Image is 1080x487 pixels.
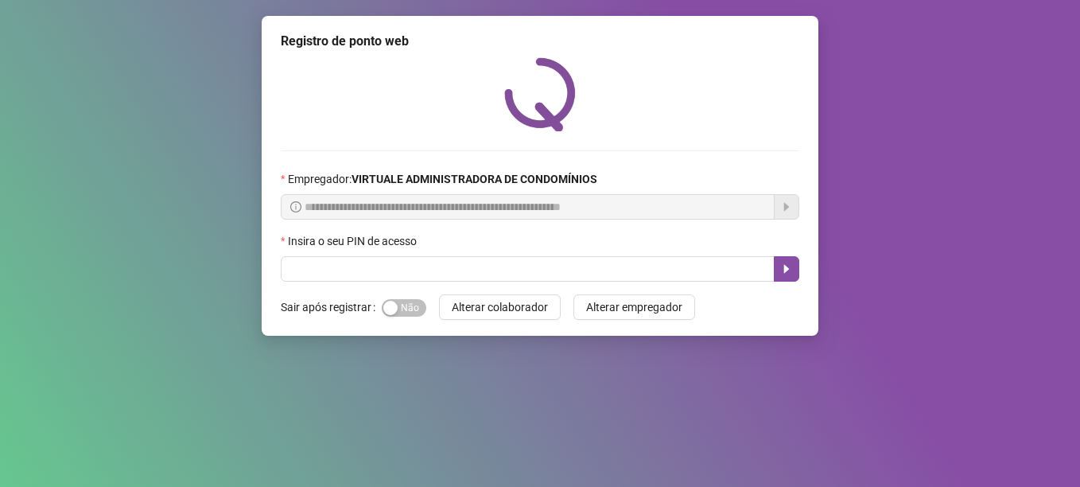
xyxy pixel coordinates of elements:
span: info-circle [290,201,301,212]
label: Insira o seu PIN de acesso [281,232,427,250]
button: Alterar empregador [573,294,695,320]
strong: VIRTUALE ADMINISTRADORA DE CONDOMÍNIOS [352,173,597,185]
img: QRPoint [504,57,576,131]
button: Alterar colaborador [439,294,561,320]
span: Alterar empregador [586,298,682,316]
div: Registro de ponto web [281,32,799,51]
span: caret-right [780,263,793,275]
span: Alterar colaborador [452,298,548,316]
span: Empregador : [288,170,597,188]
label: Sair após registrar [281,294,382,320]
